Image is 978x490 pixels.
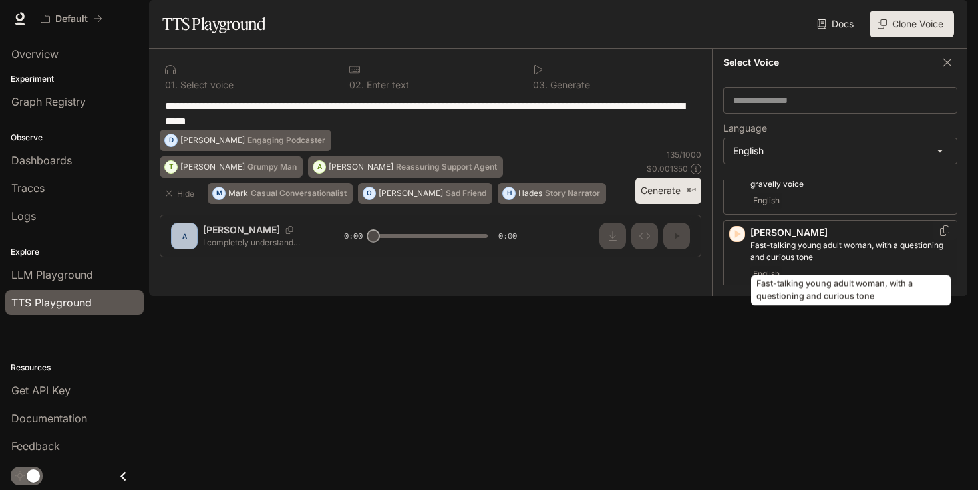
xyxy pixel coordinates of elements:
p: Hades [518,189,542,197]
p: Engaging Podcaster [247,136,325,144]
span: English [750,193,782,209]
button: Clone Voice [870,11,954,37]
p: Language [723,124,767,133]
p: [PERSON_NAME] [180,163,245,171]
button: Generate⌘⏎ [635,178,701,205]
p: 135 / 1000 [667,149,701,160]
button: HHadesStory Narrator [498,183,606,204]
p: 0 3 . [533,80,548,90]
p: Fast-talking young adult woman, with a questioning and curious tone [750,239,951,263]
button: Hide [160,183,202,204]
div: O [363,183,375,204]
p: Generate [548,80,590,90]
button: Copy Voice ID [938,225,951,236]
p: Enter text [364,80,409,90]
p: ⌘⏎ [686,187,696,195]
p: Casual Conversationalist [251,189,347,197]
button: All workspaces [35,5,108,32]
p: Select voice [178,80,234,90]
p: 0 1 . [165,80,178,90]
p: Sad Friend [446,189,486,197]
a: Docs [814,11,859,37]
p: Story Narrator [545,189,600,197]
p: Default [55,13,88,25]
div: H [503,183,515,204]
p: Grumpy Man [247,163,297,171]
div: Fast-talking young adult woman, with a questioning and curious tone [751,275,951,306]
div: T [165,156,177,178]
button: D[PERSON_NAME]Engaging Podcaster [160,130,331,151]
div: English [724,138,957,164]
button: T[PERSON_NAME]Grumpy Man [160,156,303,178]
div: M [213,183,225,204]
button: O[PERSON_NAME]Sad Friend [358,183,492,204]
p: [PERSON_NAME] [750,226,951,239]
div: A [313,156,325,178]
h1: TTS Playground [162,11,265,37]
p: Reassuring Support Agent [396,163,497,171]
button: MMarkCasual Conversationalist [208,183,353,204]
p: 0 2 . [349,80,364,90]
p: [PERSON_NAME] [180,136,245,144]
div: D [165,130,177,151]
p: Mark [228,189,248,197]
p: [PERSON_NAME] [329,163,393,171]
p: [PERSON_NAME] [379,189,443,197]
button: A[PERSON_NAME]Reassuring Support Agent [308,156,503,178]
